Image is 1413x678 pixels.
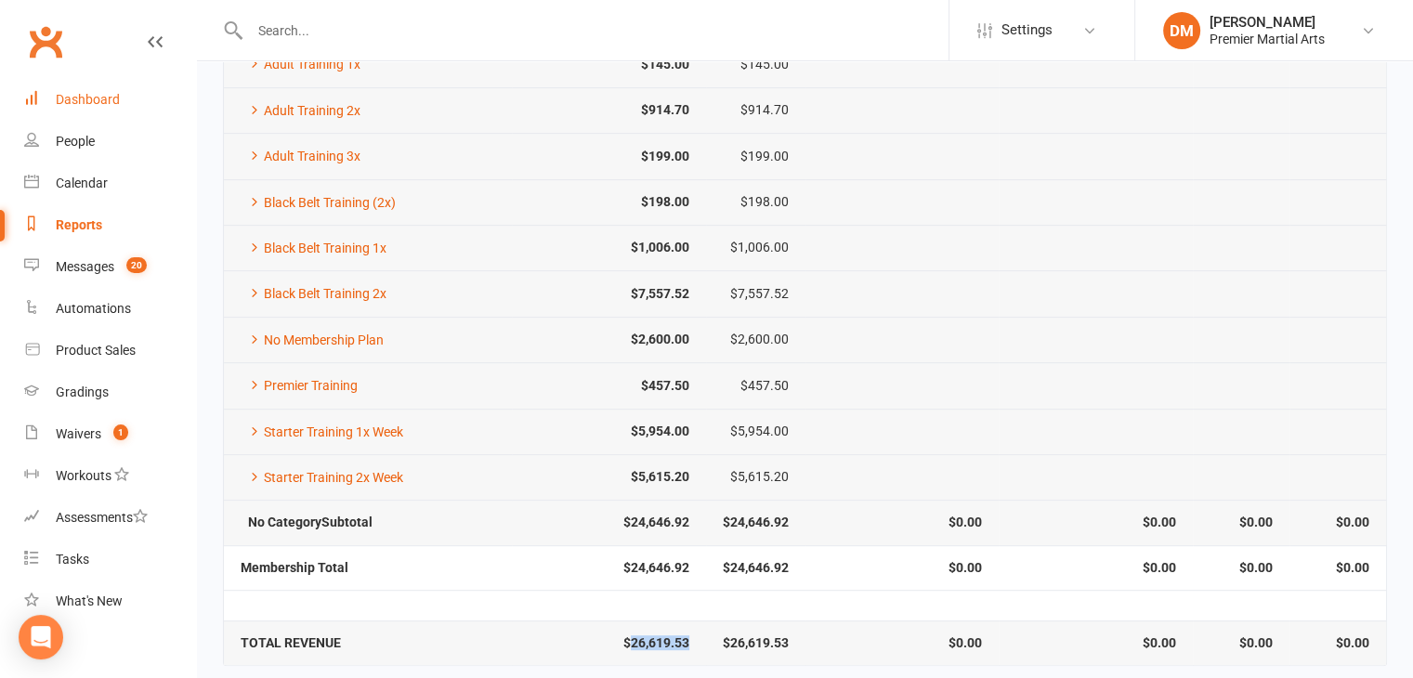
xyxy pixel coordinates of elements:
div: $2,600.00 [723,332,789,346]
strong: $457.50 [529,379,688,393]
div: What's New [56,593,123,608]
div: $5,615.20 [723,470,789,484]
strong: $5,615.20 [529,470,688,484]
strong: $914.70 [529,103,688,117]
strong: $26,619.53 [529,636,688,650]
span: 20 [126,257,147,273]
a: Black Belt Training (2x) [241,195,396,210]
a: Premier Training [241,378,358,393]
strong: TOTAL REVENUE [241,635,341,650]
strong: $0.00 [822,515,982,529]
strong: $5,954.00 [529,424,688,438]
strong: $0.00 [1306,636,1369,650]
a: Waivers 1 [24,413,196,455]
strong: $0.00 [822,636,982,650]
a: Gradings [24,372,196,413]
strong: $24,646.92 [529,561,688,575]
strong: Membership Total [241,560,348,575]
a: Black Belt Training 2x [241,286,386,301]
strong: $24,646.92 [723,515,789,529]
a: People [24,121,196,163]
strong: $0.00 [1306,561,1369,575]
div: $5,954.00 [723,424,789,438]
div: $198.00 [723,195,789,209]
strong: $145.00 [529,58,688,72]
strong: $24,646.92 [529,515,688,529]
strong: $0.00 [1306,515,1369,529]
a: Product Sales [24,330,196,372]
strong: $1,006.00 [529,241,688,254]
a: No Membership Plan [241,332,384,347]
strong: No Category Subtotal [241,515,373,529]
a: Adult Training 2x [241,103,360,118]
strong: $0.00 [1015,561,1175,575]
div: DM [1163,12,1200,49]
strong: $2,600.00 [529,332,688,346]
a: What's New [24,580,196,622]
div: Workouts [56,468,111,483]
a: Messages 20 [24,246,196,288]
div: $7,557.52 [723,287,789,301]
a: Assessments [24,497,196,539]
a: Dashboard [24,79,196,121]
a: Calendar [24,163,196,204]
div: $457.50 [723,379,789,393]
a: Automations [24,288,196,330]
div: Gradings [56,385,109,399]
div: $199.00 [723,150,789,163]
a: Clubworx [22,19,69,65]
a: Workouts [24,455,196,497]
div: $145.00 [723,58,789,72]
div: People [56,134,95,149]
strong: $0.00 [1210,561,1273,575]
strong: $0.00 [1015,515,1175,529]
strong: $26,619.53 [723,636,789,650]
strong: $198.00 [529,195,688,209]
div: Tasks [56,552,89,567]
strong: $199.00 [529,150,688,163]
strong: $0.00 [1015,636,1175,650]
div: Assessments [56,510,148,525]
span: 1 [113,424,128,440]
div: Open Intercom Messenger [19,615,63,659]
a: Reports [24,204,196,246]
a: Tasks [24,539,196,580]
span: Settings [1001,9,1053,51]
strong: $0.00 [822,561,982,575]
strong: $7,557.52 [529,287,688,301]
div: Dashboard [56,92,120,107]
a: Black Belt Training 1x [241,241,386,255]
strong: $0.00 [1210,515,1273,529]
a: Starter Training 2x Week [241,470,403,485]
input: Search... [244,18,949,44]
div: Product Sales [56,343,136,358]
strong: $0.00 [1210,636,1273,650]
div: Calendar [56,176,108,190]
div: [PERSON_NAME] [1210,14,1325,31]
a: Adult Training 3x [241,149,360,163]
a: Starter Training 1x Week [241,424,403,439]
strong: $24,646.92 [723,561,789,575]
div: Reports [56,217,102,232]
div: $914.70 [723,103,789,117]
div: Automations [56,301,131,316]
div: Waivers [56,426,101,441]
a: Adult Training 1x [241,57,360,72]
div: Premier Martial Arts [1210,31,1325,47]
div: $1,006.00 [723,241,789,254]
div: Messages [56,259,114,274]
